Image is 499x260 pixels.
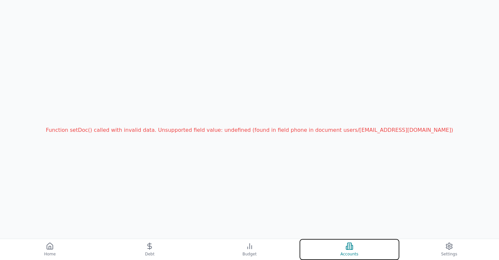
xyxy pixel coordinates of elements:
span: Debt [145,251,155,257]
span: Budget [242,251,257,257]
div: Function setDoc() called with invalid data. Unsupported field value: undefined (found in field ph... [46,126,453,134]
button: Debt [100,239,199,260]
button: Accounts [300,239,399,260]
button: Budget [199,239,299,260]
span: Accounts [340,251,358,257]
button: Settings [399,239,499,260]
span: Settings [441,251,457,257]
span: Home [44,251,55,257]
